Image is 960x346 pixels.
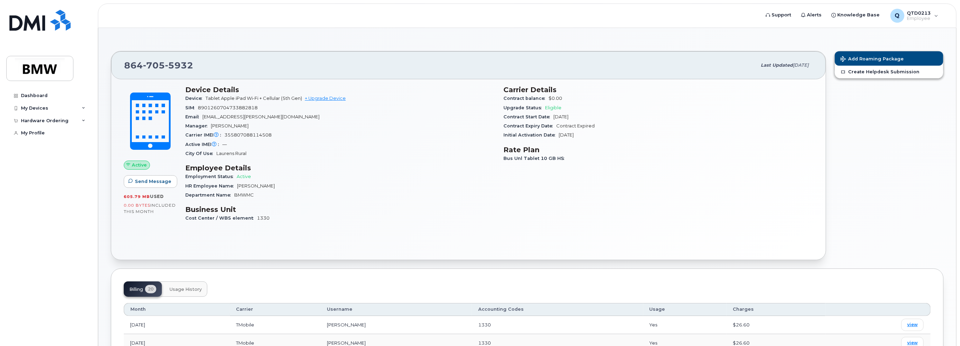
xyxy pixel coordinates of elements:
span: [EMAIL_ADDRESS][PERSON_NAME][DOMAIN_NAME] [202,114,320,119]
span: Contract Start Date [503,114,553,119]
span: Bus Unl Tablet 10 GB HS [503,156,568,161]
th: Accounting Codes [472,303,643,316]
span: Upgrade Status [503,105,545,110]
span: $0.00 [549,96,562,101]
span: Active [237,174,251,179]
span: Carrier IMEI [185,132,224,138]
span: Manager [185,123,211,128]
button: Add Roaming Package [835,51,943,66]
span: [DATE] [553,114,568,119]
div: $26.60 [733,322,819,328]
span: Laurens Rural [216,151,246,156]
h3: Business Unit [185,205,495,214]
span: 0.00 Bytes [124,203,150,208]
span: view [907,322,918,328]
th: Usage [643,303,727,316]
span: — [222,142,227,147]
span: [PERSON_NAME] [211,123,249,128]
span: used [150,194,164,199]
h3: Rate Plan [503,146,813,154]
td: [DATE] [124,316,230,334]
th: Charges [726,303,825,316]
span: City Of Use [185,151,216,156]
span: Contract Expired [556,123,595,128]
span: 864 [124,60,193,71]
td: Yes [643,316,727,334]
span: Active IMEI [185,142,222,147]
td: TMobile [230,316,321,334]
h3: Carrier Details [503,86,813,94]
h3: Employee Details [185,164,495,172]
span: 605.79 MB [124,194,150,199]
span: [PERSON_NAME] [237,183,275,189]
iframe: Messenger Launcher [930,316,955,341]
span: Initial Activation Date [503,132,559,138]
span: 1330 [478,322,491,327]
span: 8901260704733882818 [198,105,258,110]
span: Email [185,114,202,119]
span: Tablet Apple iPad Wi-Fi + Cellular (5th Gen) [206,96,302,101]
span: SIM [185,105,198,110]
span: Device [185,96,206,101]
a: view [901,319,924,331]
span: Send Message [135,178,171,185]
th: Month [124,303,230,316]
span: Employment Status [185,174,237,179]
a: + Upgrade Device [305,96,346,101]
span: BMWMC [234,192,254,198]
span: Last updated [761,62,793,68]
span: Contract balance [503,96,549,101]
td: [PERSON_NAME] [321,316,472,334]
span: Usage History [170,287,202,292]
th: Carrier [230,303,321,316]
span: [DATE] [793,62,809,68]
span: 1330 [257,215,270,221]
span: view [907,340,918,346]
span: Cost Center / WBS element [185,215,257,221]
span: Department Name [185,192,234,198]
span: 355807088114508 [224,132,272,138]
span: 705 [143,60,165,71]
span: Active [132,162,147,168]
button: Send Message [124,175,177,188]
span: 1330 [478,340,491,346]
h3: Device Details [185,86,495,94]
span: Eligible [545,105,561,110]
th: Username [321,303,472,316]
span: 5932 [165,60,193,71]
span: HR Employee Name [185,183,237,189]
span: Contract Expiry Date [503,123,556,128]
span: [DATE] [559,132,574,138]
span: Add Roaming Package [840,56,904,63]
a: Create Helpdesk Submission [835,66,943,78]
